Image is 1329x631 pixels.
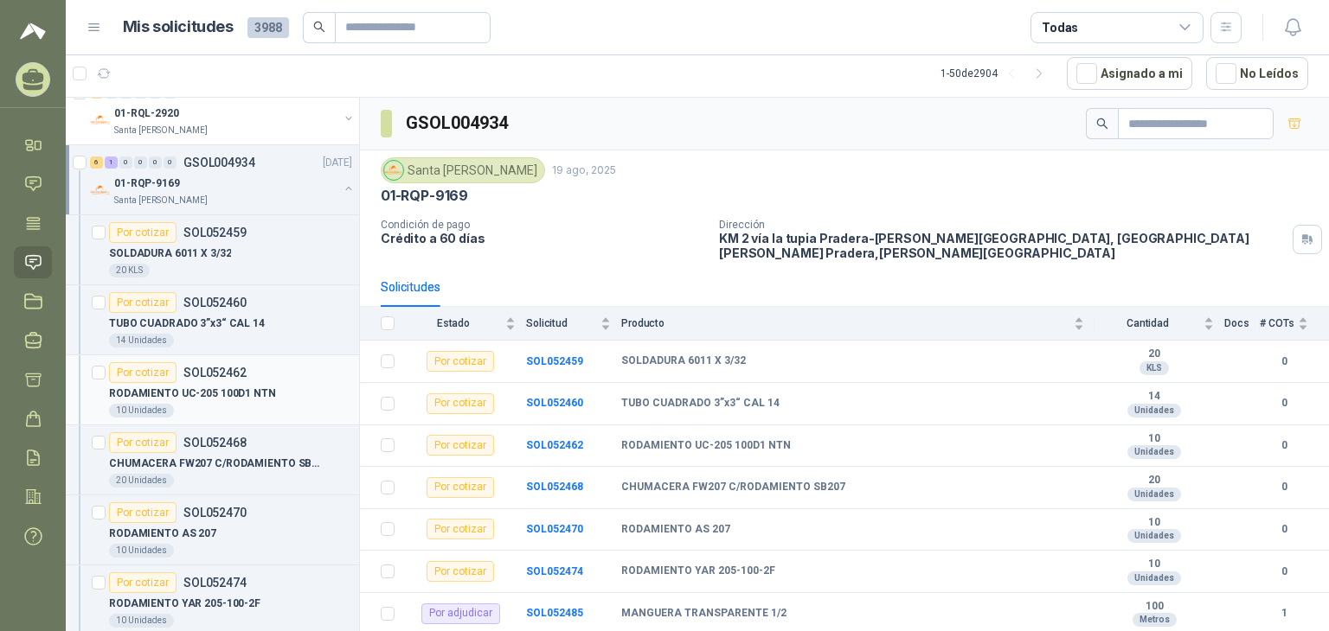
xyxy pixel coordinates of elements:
b: 100 [1095,600,1214,614]
p: Santa [PERSON_NAME] [114,194,208,207]
div: 0 [119,156,132,169]
p: Dirección [719,219,1286,231]
p: 01-RQP-9169 [114,175,180,192]
a: Por cotizarSOL052468CHUMACERA FW207 C/RODAMIENTO SB20720 Unidades [66,425,359,495]
div: Unidades [1127,445,1181,459]
div: Por cotizar [109,292,177,313]
div: 14 Unidades [109,334,174,347]
div: 0 [164,156,177,169]
div: Unidades [1127,404,1181,417]
b: 20 [1095,474,1214,488]
div: 1 [105,156,118,169]
th: Solicitud [526,307,621,341]
div: Unidades [1127,529,1181,543]
b: CHUMACERA FW207 C/RODAMIENTO SB207 [621,481,845,494]
a: SOL052468 [526,481,583,493]
b: 0 [1260,564,1308,580]
img: Logo peakr [20,21,46,41]
img: Company Logo [384,161,403,180]
h3: GSOL004934 [406,110,510,137]
div: 0 [134,156,147,169]
a: SOL052485 [526,607,583,619]
div: 6 [90,156,103,169]
div: Por cotizar [427,435,494,456]
p: Santa [PERSON_NAME] [114,124,208,137]
div: Todas [1042,18,1078,37]
span: Estado [405,317,502,329]
p: [DATE] [323,155,352,171]
b: 0 [1260,395,1308,411]
p: RODAMIENTO YAR 205-100-2F [109,596,260,612]
p: CHUMACERA FW207 C/RODAMIENTO SB207 [109,456,324,472]
a: SOL052460 [526,397,583,409]
a: Por cotizarSOL052462RODAMIENTO UC-205 100D1 NTN10 Unidades [66,355,359,425]
span: Producto [621,317,1070,329]
div: Por cotizar [109,432,177,453]
b: 0 [1260,437,1308,454]
p: RODAMIENTO UC-205 100D1 NTN [109,386,276,402]
b: 10 [1095,516,1214,530]
h1: Mis solicitudes [123,15,234,40]
div: 10 Unidades [109,544,174,558]
div: Santa [PERSON_NAME] [381,157,545,183]
div: 1 - 50 de 2904 [941,60,1053,87]
b: 10 [1095,432,1214,446]
p: 19 ago, 2025 [552,163,616,179]
b: MANGUERA TRANSPARENTE 1/2 [621,607,786,621]
p: SOL052470 [183,507,247,519]
div: KLS [1140,361,1169,375]
b: 0 [1260,354,1308,370]
b: RODAMIENTO YAR 205-100-2F [621,564,775,578]
div: Por cotizar [109,502,177,523]
span: Solicitud [526,317,597,329]
a: SOL052474 [526,565,583,577]
p: TUBO CUADRADO 3”x3“ CAL 14 [109,315,265,332]
div: Por cotizar [109,362,177,383]
a: SOL052459 [526,355,583,367]
div: Por cotizar [427,561,494,582]
a: 1 0 0 0 0 0 GSOL004935[DATE] Company Logo01-RQL-2920Santa [PERSON_NAME] [90,82,356,137]
div: 10 Unidades [109,614,174,628]
p: SOL052474 [183,577,247,589]
p: RODAMIENTO AS 207 [109,526,216,542]
span: # COTs [1260,317,1294,329]
div: Por adjudicar [421,603,500,624]
p: 01-RQL-2920 [114,105,179,122]
b: 0 [1260,479,1308,495]
b: RODAMIENTO UC-205 100D1 NTN [621,439,791,453]
th: # COTs [1260,307,1329,341]
img: Company Logo [90,110,111,131]
p: GSOL004935 [183,86,255,99]
a: Por cotizarSOL052470RODAMIENTO AS 20710 Unidades [66,495,359,565]
p: SOLDADURA 6011 X 3/32 [109,245,231,262]
a: SOL052470 [526,523,583,535]
div: Solicitudes [381,277,440,296]
p: SOL052459 [183,226,247,239]
b: TUBO CUADRADO 3”x3“ CAL 14 [621,397,780,411]
div: Unidades [1127,488,1181,501]
div: Por cotizar [109,572,177,593]
p: SOL052460 [183,296,247,309]
img: Company Logo [90,180,111,201]
b: 0 [1260,521,1308,538]
b: SOL052462 [526,439,583,451]
button: No Leídos [1206,57,1308,90]
span: search [1096,118,1108,130]
div: Por cotizar [427,519,494,539]
button: Asignado a mi [1067,57,1192,90]
th: Docs [1224,307,1260,341]
a: 6 1 0 0 0 0 GSOL004934[DATE] Company Logo01-RQP-9169Santa [PERSON_NAME] [90,152,356,207]
b: 1 [1260,605,1308,621]
p: Condición de pago [381,219,705,231]
div: Por cotizar [427,351,494,372]
div: Metros [1133,613,1177,627]
th: Estado [405,307,526,341]
p: SOL052462 [183,366,247,379]
span: 3988 [247,17,289,38]
b: 14 [1095,390,1214,404]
